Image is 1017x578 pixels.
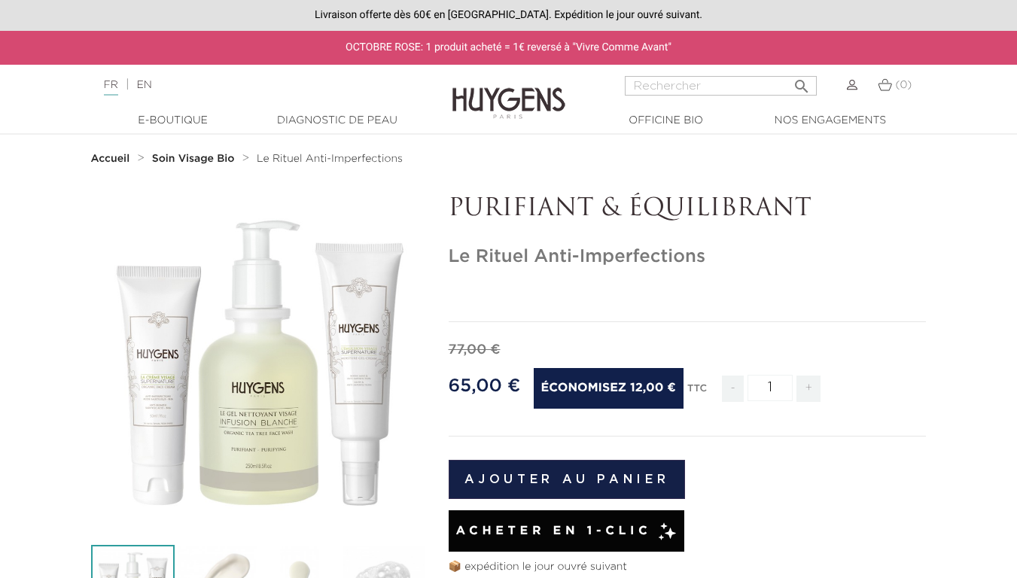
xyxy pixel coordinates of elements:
[449,246,927,268] h1: Le Rituel Anti-Imperfections
[748,375,793,401] input: Quantité
[449,377,521,395] span: 65,00 €
[91,153,133,165] a: Accueil
[449,460,686,499] button: Ajouter au panier
[257,153,403,165] a: Le Rituel Anti-Imperfections
[136,80,151,90] a: EN
[625,76,817,96] input: Rechercher
[449,559,927,575] p: 📦 expédition le jour ouvré suivant
[796,376,821,402] span: +
[687,373,707,413] div: TTC
[449,343,501,357] span: 77,00 €
[98,113,248,129] a: E-Boutique
[96,76,413,94] div: |
[722,376,743,402] span: -
[534,368,684,409] span: Économisez 12,00 €
[895,80,912,90] span: (0)
[152,154,235,164] strong: Soin Visage Bio
[91,154,130,164] strong: Accueil
[152,153,239,165] a: Soin Visage Bio
[257,154,403,164] span: Le Rituel Anti-Imperfections
[788,71,815,92] button: 
[452,63,565,121] img: Huygens
[104,80,118,96] a: FR
[262,113,413,129] a: Diagnostic de peau
[591,113,741,129] a: Officine Bio
[449,195,927,224] p: PURIFIANT & ÉQUILIBRANT
[793,73,811,91] i: 
[755,113,906,129] a: Nos engagements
